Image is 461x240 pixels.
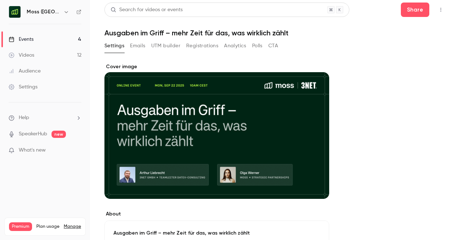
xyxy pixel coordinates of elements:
[130,40,145,52] button: Emails
[36,224,59,230] span: Plan usage
[224,40,246,52] button: Analytics
[9,222,32,231] span: Premium
[186,40,218,52] button: Registrations
[111,6,183,14] div: Search for videos or events
[27,8,61,16] h6: Moss ([GEOGRAPHIC_DATA])
[19,114,29,122] span: Help
[113,230,320,237] p: Ausgaben im Griff – mehr Zeit für das, was wirklich zählt
[401,3,429,17] button: Share
[64,224,81,230] a: Manage
[104,210,329,218] label: About
[9,6,21,18] img: Moss (DE)
[104,63,329,199] section: Cover image
[104,29,447,37] h1: Ausgaben im Griff – mehr Zeit für das, was wirklich zählt
[9,36,33,43] div: Events
[9,67,41,75] div: Audience
[9,83,37,91] div: Settings
[19,130,47,138] a: SpeakerHub
[252,40,263,52] button: Polls
[9,52,34,59] div: Videos
[73,147,81,154] iframe: Noticeable Trigger
[151,40,180,52] button: UTM builder
[52,131,66,138] span: new
[104,40,124,52] button: Settings
[268,40,278,52] button: CTA
[9,114,81,122] li: help-dropdown-opener
[104,63,329,70] label: Cover image
[19,147,46,154] span: What's new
